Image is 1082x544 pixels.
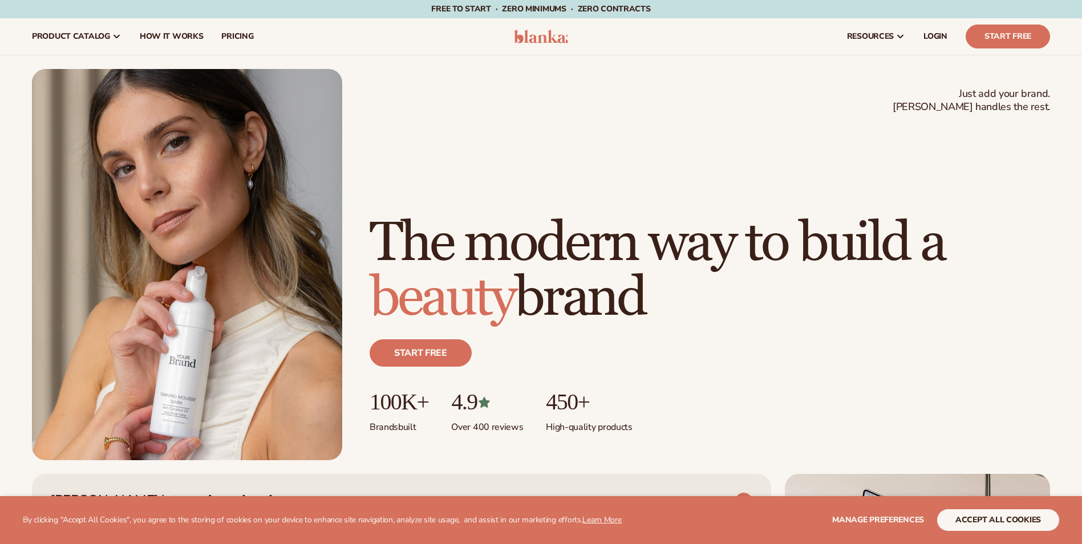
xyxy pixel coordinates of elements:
button: accept all cookies [937,509,1059,531]
button: Manage preferences [832,509,924,531]
a: pricing [212,18,262,55]
span: LOGIN [923,32,947,41]
a: Learn More [582,514,621,525]
span: Manage preferences [832,514,924,525]
h1: The modern way to build a brand [370,216,1050,326]
span: Free to start · ZERO minimums · ZERO contracts [431,3,650,14]
span: resources [847,32,894,41]
p: 100K+ [370,389,428,415]
a: LOGIN [914,18,957,55]
a: resources [838,18,914,55]
span: product catalog [32,32,110,41]
span: pricing [221,32,253,41]
a: VIEW PRODUCTS [653,492,753,510]
p: High-quality products [546,415,632,433]
span: How It Works [140,32,204,41]
span: beauty [370,265,514,331]
a: product catalog [23,18,131,55]
p: 4.9 [451,389,523,415]
img: Female holding tanning mousse. [32,69,342,460]
a: Start free [370,339,472,367]
img: logo [514,30,568,43]
a: How It Works [131,18,213,55]
p: Brands built [370,415,428,433]
p: 450+ [546,389,632,415]
p: Over 400 reviews [451,415,523,433]
span: Just add your brand. [PERSON_NAME] handles the rest. [893,87,1050,114]
p: By clicking "Accept All Cookies", you agree to the storing of cookies on your device to enhance s... [23,515,622,525]
a: Start Free [966,25,1050,48]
